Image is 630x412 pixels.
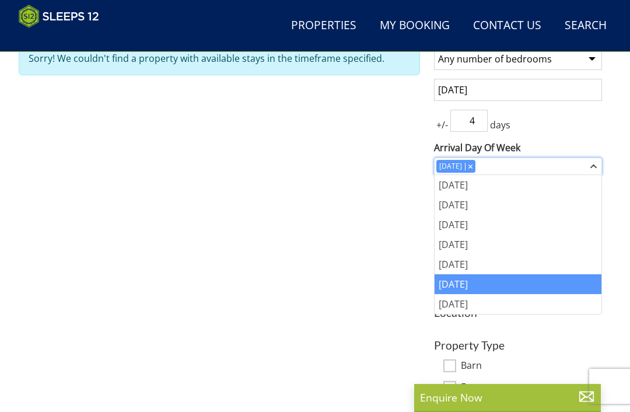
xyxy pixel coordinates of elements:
span: days [488,118,513,132]
a: Properties [286,13,361,39]
div: Sorry! We couldn't find a property with available stays in the timeframe specified. [19,41,420,75]
span: +/- [434,118,450,132]
div: [DATE] [435,294,601,314]
div: [DATE] [435,235,601,254]
div: [DATE] [435,175,601,195]
div: [DATE] [435,254,601,274]
a: Search [560,13,611,39]
div: Combobox [434,158,602,175]
div: [DATE] [436,161,465,172]
div: [DATE] [435,195,601,215]
h3: Location [434,306,602,319]
div: [DATE] [435,274,601,294]
p: Enquire Now [420,390,595,405]
a: Contact Us [468,13,546,39]
label: Arrival Day Of Week [434,141,602,155]
iframe: Customer reviews powered by Trustpilot [13,35,135,45]
label: Estate [461,382,602,394]
label: Barn [461,360,602,373]
div: [DATE] [435,215,601,235]
h3: Property Type [434,339,602,351]
input: Arrival Date [434,79,602,101]
img: Sleeps 12 [19,5,99,28]
a: My Booking [375,13,454,39]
